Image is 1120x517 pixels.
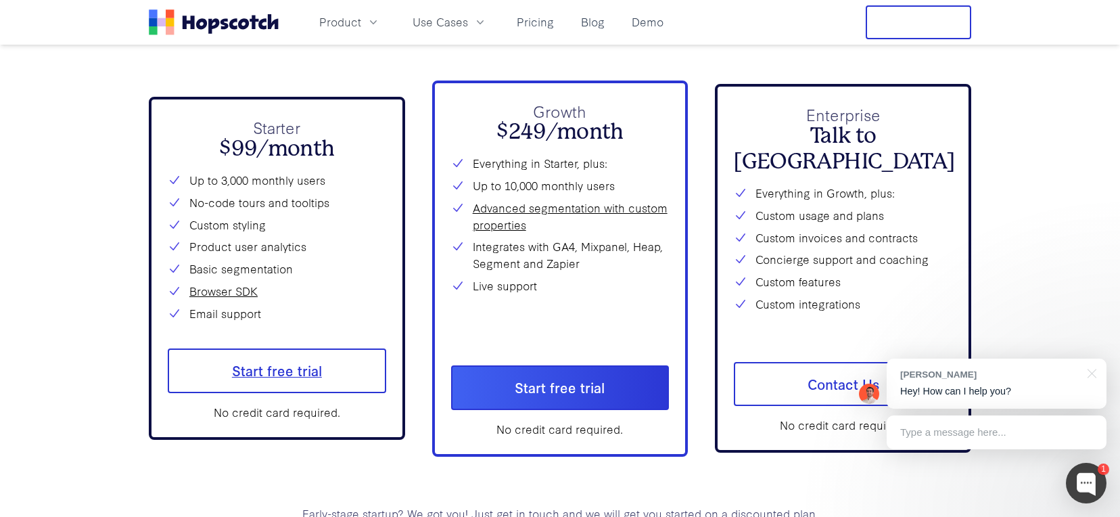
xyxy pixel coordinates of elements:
p: Starter [168,116,386,139]
div: [PERSON_NAME] [900,368,1079,381]
a: Pricing [511,11,559,33]
li: Live support [451,277,670,294]
a: Browser SDK [189,283,258,300]
div: No credit card required. [734,417,952,434]
span: Use Cases [413,14,468,30]
h2: $249/month [451,119,670,145]
a: Start free trial [168,349,386,393]
li: Integrates with GA4, Mixpanel, Heap, Segment and Zapier [451,238,670,272]
li: Email support [168,305,386,322]
li: Custom usage and plans [734,207,952,224]
li: Custom integrations [734,296,952,313]
p: Hey! How can I help you? [900,384,1093,399]
div: No credit card required. [451,421,670,438]
li: Concierge support and coaching [734,251,952,268]
li: No-code tours and tooltips [168,194,386,211]
h2: $99/month [168,136,386,162]
a: Start free trial [451,365,670,410]
p: Enterprise [734,103,952,127]
li: Custom features [734,273,952,290]
p: Growth [451,99,670,123]
li: Everything in Starter, plus: [451,155,670,172]
li: Basic segmentation [168,261,386,277]
a: Advanced segmentation with custom properties [473,200,670,233]
div: No credit card required. [168,404,386,421]
h2: Talk to [GEOGRAPHIC_DATA] [734,123,952,175]
li: Custom invoices and contracts [734,229,952,246]
li: Everything in Growth, plus: [734,185,952,202]
span: Product [319,14,361,30]
a: Demo [626,11,669,33]
li: Up to 10,000 monthly users [451,177,670,194]
img: Mark Spera [859,384,879,404]
li: Up to 3,000 monthly users [168,172,386,189]
a: Contact Us [734,362,952,407]
button: Free Trial [866,5,971,39]
a: Blog [576,11,610,33]
button: Use Cases [404,11,495,33]
li: Product user analytics [168,238,386,255]
div: 1 [1098,464,1109,475]
a: Home [149,9,279,35]
li: Custom styling [168,217,386,233]
div: Type a message here... [887,415,1106,449]
button: Product [311,11,388,33]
